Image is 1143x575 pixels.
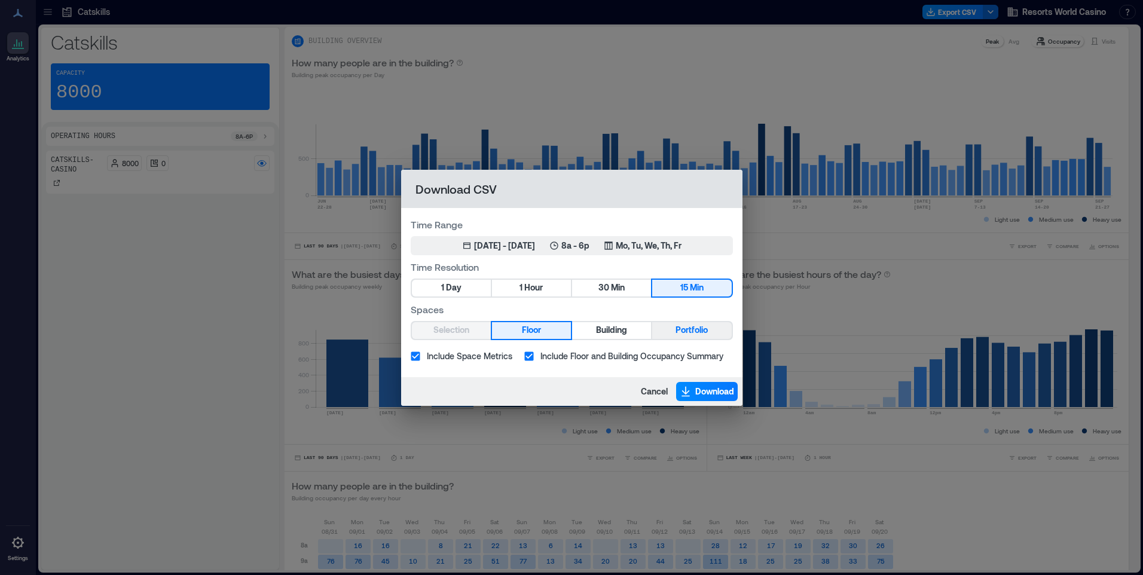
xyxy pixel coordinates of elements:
span: Building [596,323,627,338]
button: Portfolio [652,322,731,339]
button: [DATE] - [DATE]8a - 6pMo, Tu, We, Th, Fr [411,236,733,255]
span: 1 [519,280,522,295]
span: Day [446,280,462,295]
button: Cancel [637,382,671,401]
span: 30 [598,280,609,295]
button: Building [572,322,651,339]
label: Time Range [411,218,733,231]
label: Time Resolution [411,260,733,274]
div: [DATE] - [DATE] [474,240,535,252]
button: Floor [492,322,571,339]
span: Floor [522,323,541,338]
span: Include Floor and Building Occupancy Summary [540,350,723,362]
span: Min [690,280,704,295]
span: Cancel [641,386,668,397]
span: 1 [441,280,444,295]
button: 1 Day [412,280,491,296]
span: Hour [524,280,543,295]
p: 8a - 6p [561,240,589,252]
h2: Download CSV [401,170,742,208]
span: 15 [680,280,688,295]
span: Min [611,280,625,295]
button: Download [676,382,738,401]
button: 30 Min [572,280,651,296]
span: Portfolio [676,323,708,338]
span: Download [695,386,734,397]
button: 15 Min [652,280,731,296]
button: 1 Hour [492,280,571,296]
span: Include Space Metrics [427,350,512,362]
label: Spaces [411,302,733,316]
p: Mo, Tu, We, Th, Fr [616,240,681,252]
